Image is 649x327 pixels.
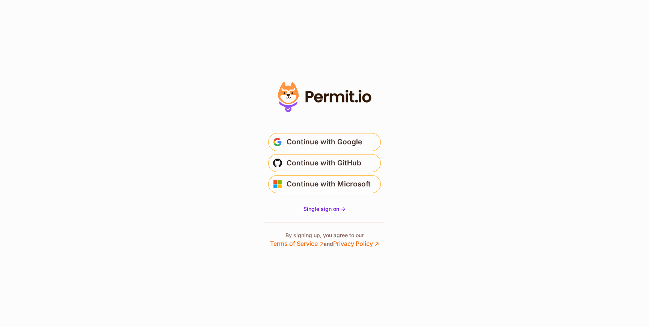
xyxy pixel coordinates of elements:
[287,178,371,190] span: Continue with Microsoft
[287,157,361,169] span: Continue with GitHub
[268,154,381,172] button: Continue with GitHub
[333,240,379,247] a: Privacy Policy ↗
[287,136,362,148] span: Continue with Google
[270,232,379,248] p: By signing up, you agree to our and
[303,205,346,213] a: Single sign on ->
[270,240,324,247] a: Terms of Service ↗
[268,175,381,193] button: Continue with Microsoft
[268,133,381,151] button: Continue with Google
